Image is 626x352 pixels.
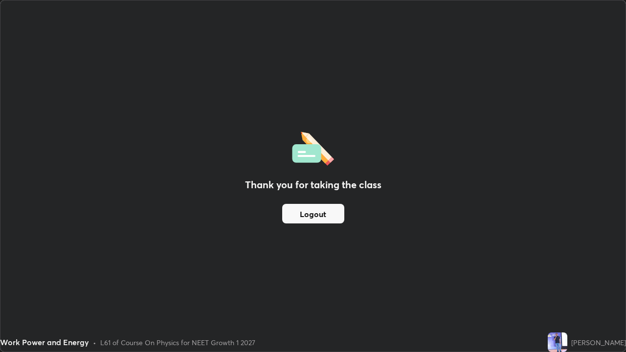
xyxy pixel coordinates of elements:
[282,204,344,223] button: Logout
[571,337,626,348] div: [PERSON_NAME]
[100,337,255,348] div: L61 of Course On Physics for NEET Growth 1 2027
[93,337,96,348] div: •
[292,129,334,166] img: offlineFeedback.1438e8b3.svg
[548,332,567,352] img: f51fef33667341698825c77594be1dc1.jpg
[245,177,381,192] h2: Thank you for taking the class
